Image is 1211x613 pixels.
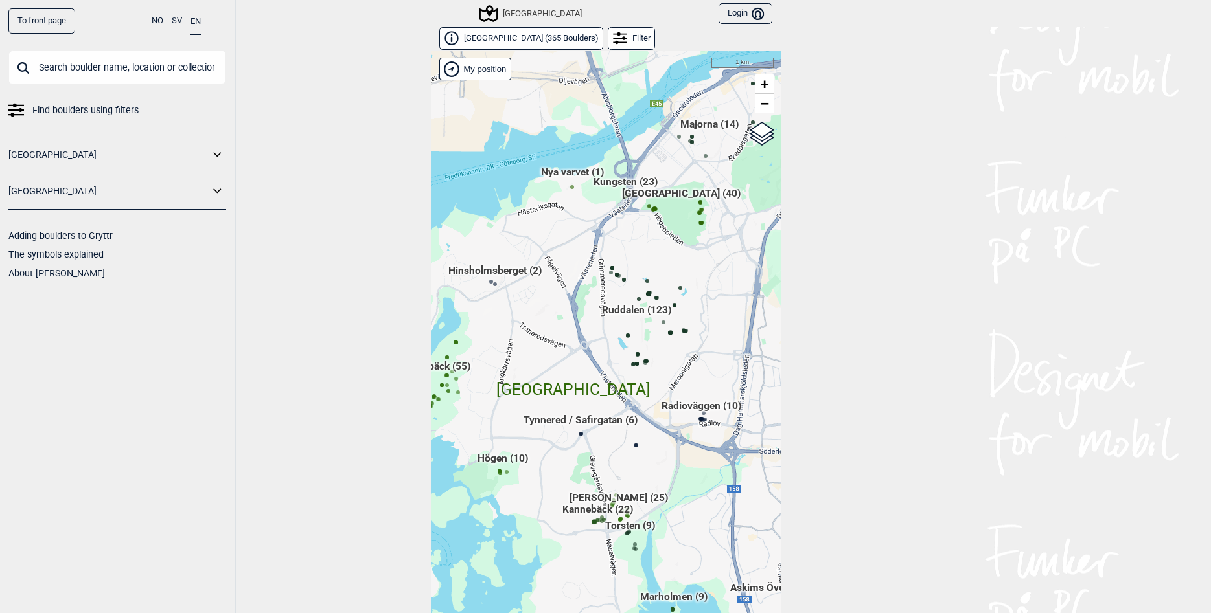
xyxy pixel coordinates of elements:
span: Högen (10) [478,451,528,476]
span: Kannebäck (22) [562,502,633,527]
span: Nya varvet (1) [541,165,604,190]
div: [GEOGRAPHIC_DATA] [570,365,577,373]
span: [GEOGRAPHIC_DATA] ( 365 Boulders ) [464,33,599,44]
button: EN [190,8,201,35]
div: Tynnered / Safirgatan (6) [577,430,584,438]
span: − [760,95,768,111]
div: 1 km [711,58,774,68]
a: About [PERSON_NAME] [8,268,105,278]
button: NO [152,8,163,34]
div: Filter [608,27,656,50]
input: Search boulder name, location or collection [8,50,226,84]
span: Radioväggen (10) [662,399,741,423]
div: Högen (10) [499,468,507,476]
div: Radioväggen (10) [698,416,706,423]
div: Majorna (14) [706,134,713,142]
span: [PERSON_NAME] (25) [570,491,668,515]
a: Find boulders using filters [8,101,226,120]
button: Login [719,3,772,25]
a: [GEOGRAPHIC_DATA] [8,182,209,201]
div: Torsten (9) [627,535,634,543]
a: To front page [8,8,75,34]
a: Layers [750,120,774,148]
span: Tynnered / Safirgatan (6) [524,413,638,438]
a: Zoom out [755,94,774,113]
a: Zoom in [755,74,774,94]
span: Hinsholmsberget (2) [448,263,542,288]
a: The symbols explained [8,249,104,260]
span: Torsten (9) [605,518,655,543]
a: Adding boulders to Gryttr [8,230,113,241]
div: [GEOGRAPHIC_DATA] [481,6,582,21]
span: Find boulders using filters [32,101,139,120]
div: Kannebäck (22) [594,519,602,527]
span: Majorna (14) [680,117,739,142]
span: [GEOGRAPHIC_DATA] (40) [622,186,741,211]
span: Fiskebäck (55) [404,359,470,384]
div: Fiskebäck (55) [433,376,441,384]
span: Kungsten (23) [594,175,658,199]
span: Askims Övergårdsväg (14) [730,581,851,605]
span: + [760,76,768,92]
div: Hinsholmsberget (2) [491,280,499,288]
button: SV [172,8,182,34]
div: Nya varvet (1) [569,182,577,190]
div: [GEOGRAPHIC_DATA] (40) [678,203,686,211]
div: Ruddalen (123) [633,320,641,328]
a: [GEOGRAPHIC_DATA] (365 Boulders) [439,27,604,50]
div: Show my position [439,58,511,80]
a: [GEOGRAPHIC_DATA] [8,146,209,164]
span: Ruddalen (123) [602,303,671,328]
